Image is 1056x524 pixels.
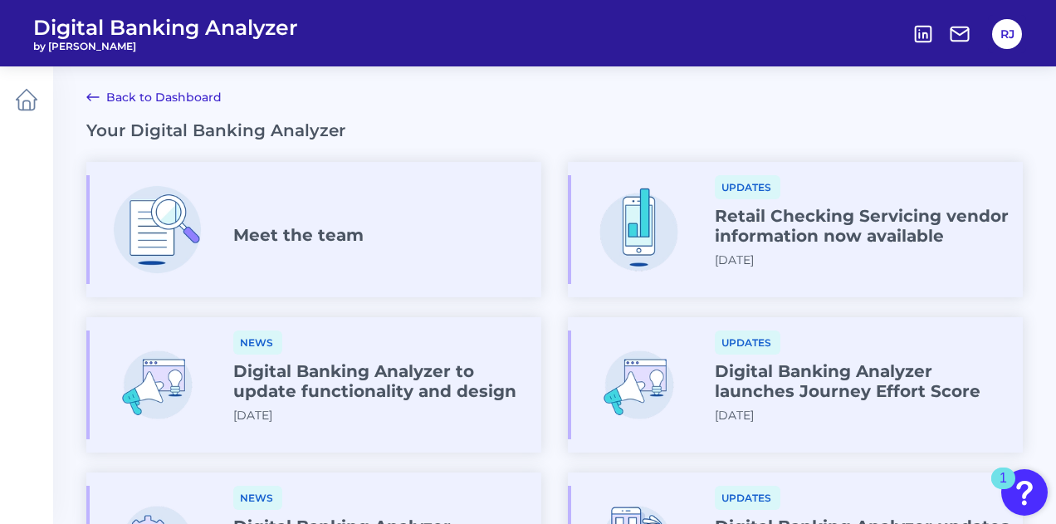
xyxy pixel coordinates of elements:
span: Updates [715,331,780,355]
h3: Your Digital Banking Analyzer [86,120,345,140]
span: News [233,331,282,355]
span: Updates [715,486,780,510]
span: Digital Banking Analyzer [33,15,298,40]
img: Deep_Dive.png [103,175,212,284]
span: [DATE] [715,408,754,423]
a: Back to Dashboard [86,87,222,107]
span: [DATE] [715,252,754,267]
a: News [233,489,282,505]
img: UI_Updates_-_New.png [103,331,212,439]
a: Updates [715,179,780,194]
h4: Digital Banking Analyzer to update functionality and design [233,361,528,401]
span: by [PERSON_NAME] [33,40,298,52]
a: News [233,334,282,350]
h4: Meet the team [233,225,364,245]
span: [DATE] [233,408,272,423]
a: Updates [715,489,780,505]
span: Updates [715,175,780,199]
a: Updates [715,334,780,350]
img: UI_Updates_-_New.png [584,331,693,439]
button: Open Resource Center, 1 new notification [1001,469,1048,516]
span: News [233,486,282,510]
h4: Retail Checking Servicing vendor information now available [715,206,1010,246]
div: 1 [1000,478,1007,500]
button: RJ [992,19,1022,49]
img: Streamline_Mobile_-_New.png [584,175,693,284]
h4: Digital Banking Analyzer launches Journey Effort Score [715,361,1010,401]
